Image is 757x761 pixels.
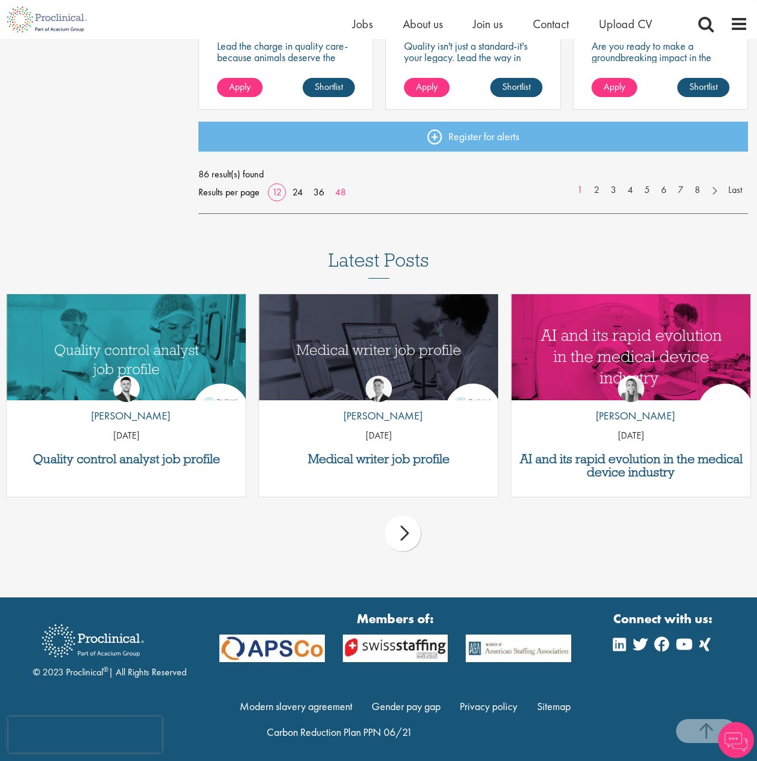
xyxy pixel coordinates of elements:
[198,183,260,201] span: Results per page
[372,699,441,713] a: Gender pay gap
[219,609,571,628] strong: Members of:
[7,294,246,418] img: quality control analyst job profile
[334,408,423,424] p: [PERSON_NAME]
[82,376,170,430] a: Joshua Godden [PERSON_NAME]
[533,16,569,32] a: Contact
[638,183,656,197] a: 5
[288,186,307,198] a: 24
[103,665,108,674] sup: ®
[265,452,492,466] a: Medical writer job profile
[198,165,748,183] span: 86 result(s) found
[352,16,373,32] a: Jobs
[404,78,450,97] a: Apply
[588,183,605,197] a: 2
[229,80,251,93] span: Apply
[722,183,748,197] a: Last
[416,80,438,93] span: Apply
[517,452,744,479] a: AI and its rapid evolution in the medical device industry
[490,78,542,97] a: Shortlist
[267,725,412,739] a: Carbon Reduction Plan PPN 06/21
[7,294,246,400] a: Link to a post
[537,699,571,713] a: Sitemap
[328,250,429,279] h3: Latest Posts
[331,186,350,198] a: 48
[303,78,355,97] a: Shortlist
[8,717,162,753] iframe: reCAPTCHA
[587,376,675,430] a: Hannah Burke [PERSON_NAME]
[217,40,355,74] p: Lead the charge in quality care-because animals deserve the best.
[403,16,443,32] a: About us
[366,376,392,402] img: George Watson
[113,376,140,402] img: Joshua Godden
[259,429,498,443] p: [DATE]
[460,699,517,713] a: Privacy policy
[613,609,715,628] strong: Connect with us:
[592,40,729,108] p: Are you ready to make a groundbreaking impact in the world of biotechnology? Join a growing compa...
[604,80,625,93] span: Apply
[473,16,503,32] a: Join us
[404,40,542,74] p: Quality isn't just a standard-it's your legacy. Lead the way in 503B excellence.
[217,78,263,97] a: Apply
[718,722,754,758] img: Chatbot
[259,294,498,400] a: Link to a post
[592,78,637,97] a: Apply
[599,16,652,32] a: Upload CV
[511,294,750,400] a: Link to a post
[268,186,286,198] a: 12
[672,183,689,197] a: 7
[457,635,580,662] img: APSCo
[33,615,186,680] div: © 2023 Proclinical | All Rights Reserved
[622,183,639,197] a: 4
[334,376,423,430] a: George Watson [PERSON_NAME]
[198,122,748,152] a: Register for alerts
[82,408,170,424] p: [PERSON_NAME]
[240,699,352,713] a: Modern slavery agreement
[259,294,498,418] img: Medical writer job profile
[587,408,675,424] p: [PERSON_NAME]
[511,294,750,418] img: AI and Its Impact on the Medical Device Industry | Proclinical
[309,186,328,198] a: 36
[334,635,457,662] img: APSCo
[13,452,240,466] a: Quality control analyst job profile
[385,515,421,551] div: next
[605,183,622,197] a: 3
[7,429,246,443] p: [DATE]
[689,183,706,197] a: 8
[618,376,644,402] img: Hannah Burke
[511,429,750,443] p: [DATE]
[571,183,589,197] a: 1
[33,616,153,666] img: Proclinical Recruitment
[655,183,672,197] a: 6
[677,78,729,97] a: Shortlist
[210,635,333,662] img: APSCo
